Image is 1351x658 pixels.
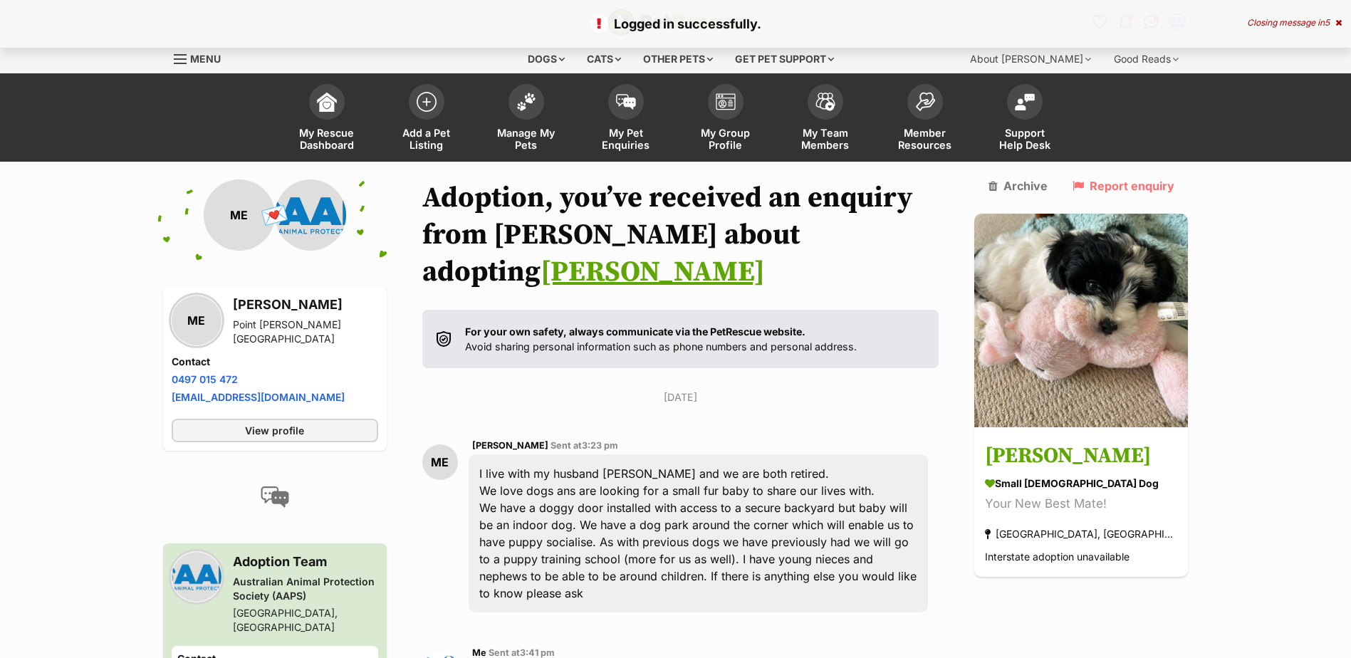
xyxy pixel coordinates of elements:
[422,179,939,291] h1: Adoption, you’ve received an enquiry from [PERSON_NAME] about adopting
[261,486,289,508] img: conversation-icon-4a6f8262b818ee0b60e3300018af0b2d0b884aa5de6e9bcb8d3d4eeb1a70a7c4.svg
[259,200,291,231] span: 💌
[551,440,618,451] span: Sent at
[974,430,1188,578] a: [PERSON_NAME] small [DEMOGRAPHIC_DATA] Dog Your New Best Mate! [GEOGRAPHIC_DATA], [GEOGRAPHIC_DAT...
[233,552,378,572] h3: Adoption Team
[520,647,555,658] span: 3:41 pm
[465,324,857,355] p: Avoid sharing personal information such as phone numbers and personal address.
[975,77,1075,162] a: Support Help Desk
[974,214,1188,427] img: Neville
[1015,93,1035,110] img: help-desk-icon-fdf02630f3aa405de69fd3d07c3f3aa587a6932b1a1747fa1d2bba05be0121f9.svg
[472,647,486,658] span: Me
[960,45,1101,73] div: About [PERSON_NAME]
[893,127,957,151] span: Member Resources
[472,440,548,451] span: [PERSON_NAME]
[915,92,935,111] img: member-resources-icon-8e73f808a243e03378d46382f2149f9095a855e16c252ad45f914b54edf8863c.svg
[776,77,875,162] a: My Team Members
[1247,18,1342,28] div: Closing message in
[465,325,805,338] strong: For your own safety, always communicate via the PetRescue website.
[541,254,765,290] a: [PERSON_NAME]
[233,295,378,315] h3: [PERSON_NAME]
[993,127,1057,151] span: Support Help Desk
[518,45,575,73] div: Dogs
[395,127,459,151] span: Add a Pet Listing
[725,45,844,73] div: Get pet support
[174,45,231,70] a: Menu
[716,93,736,110] img: group-profile-icon-3fa3cf56718a62981997c0bc7e787c4b2cf8bcc04b72c1350f741eb67cf2f40e.svg
[233,318,378,346] div: Point [PERSON_NAME][GEOGRAPHIC_DATA]
[377,77,476,162] a: Add a Pet Listing
[14,14,1337,33] p: Logged in successfully.
[985,525,1177,544] div: [GEOGRAPHIC_DATA], [GEOGRAPHIC_DATA]
[172,373,238,385] a: 0497 015 472
[989,179,1048,192] a: Archive
[633,45,723,73] div: Other pets
[985,495,1177,514] div: Your New Best Mate!
[985,441,1177,473] h3: [PERSON_NAME]
[694,127,758,151] span: My Group Profile
[422,444,458,480] div: ME
[676,77,776,162] a: My Group Profile
[245,423,304,438] span: View profile
[793,127,857,151] span: My Team Members
[172,355,378,369] h4: Contact
[172,296,221,345] div: ME
[594,127,658,151] span: My Pet Enquiries
[489,647,555,658] span: Sent at
[233,575,378,603] div: Australian Animal Protection Society (AAPS)
[317,92,337,112] img: dashboard-icon-eb2f2d2d3e046f16d808141f083e7271f6b2e854fb5c12c21221c1fb7104beca.svg
[1104,45,1189,73] div: Good Reads
[172,419,378,442] a: View profile
[815,93,835,111] img: team-members-icon-5396bd8760b3fe7c0b43da4ab00e1e3bb1a5d9ba89233759b79545d2d3fc5d0d.svg
[985,476,1177,491] div: small [DEMOGRAPHIC_DATA] Dog
[172,552,221,602] img: Australian Animal Protection Society (AAPS) profile pic
[275,179,346,251] img: Australian Animal Protection Society (AAPS) profile pic
[582,440,618,451] span: 3:23 pm
[875,77,975,162] a: Member Resources
[476,77,576,162] a: Manage My Pets
[494,127,558,151] span: Manage My Pets
[295,127,359,151] span: My Rescue Dashboard
[577,45,631,73] div: Cats
[576,77,676,162] a: My Pet Enquiries
[985,551,1130,563] span: Interstate adoption unavailable
[616,94,636,110] img: pet-enquiries-icon-7e3ad2cf08bfb03b45e93fb7055b45f3efa6380592205ae92323e6603595dc1f.svg
[172,391,345,403] a: [EMAIL_ADDRESS][DOMAIN_NAME]
[190,53,221,65] span: Menu
[204,179,275,251] div: ME
[1073,179,1174,192] a: Report enquiry
[422,390,939,404] p: [DATE]
[469,454,929,612] div: I live with my husband [PERSON_NAME] and we are both retired. We love dogs ans are looking for a ...
[516,93,536,111] img: manage-my-pets-icon-02211641906a0b7f246fdf0571729dbe1e7629f14944591b6c1af311fb30b64b.svg
[1325,17,1330,28] span: 5
[233,606,378,634] div: [GEOGRAPHIC_DATA], [GEOGRAPHIC_DATA]
[417,92,437,112] img: add-pet-listing-icon-0afa8454b4691262ce3f59096e99ab1cd57d4a30225e0717b998d2c9b9846f56.svg
[277,77,377,162] a: My Rescue Dashboard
